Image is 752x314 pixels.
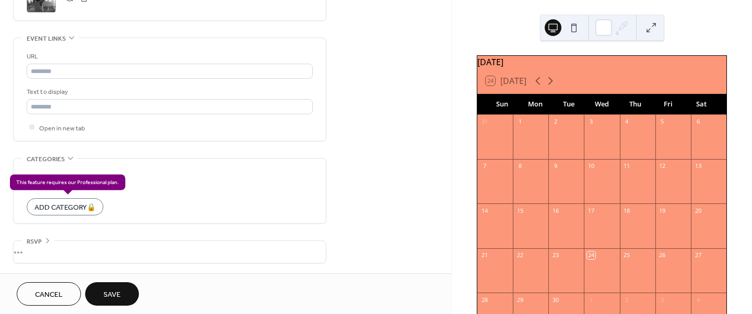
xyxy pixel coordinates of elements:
[623,207,631,214] div: 18
[694,118,702,126] div: 6
[551,251,559,259] div: 23
[35,289,63,300] span: Cancel
[477,56,726,68] div: [DATE]
[516,118,524,126] div: 1
[685,94,718,115] div: Sat
[480,251,488,259] div: 21
[623,251,631,259] div: 25
[516,162,524,170] div: 8
[480,162,488,170] div: 7
[587,251,595,259] div: 24
[27,236,42,247] span: RSVP
[27,172,97,183] span: No categories added yet.
[659,296,666,304] div: 3
[27,154,65,165] span: Categories
[587,162,595,170] div: 10
[103,289,121,300] span: Save
[551,118,559,126] div: 2
[618,94,652,115] div: Thu
[694,296,702,304] div: 4
[587,207,595,214] div: 17
[85,282,139,306] button: Save
[552,94,585,115] div: Tue
[551,296,559,304] div: 30
[652,94,685,115] div: Fri
[587,118,595,126] div: 3
[27,87,311,98] div: Text to display
[623,118,631,126] div: 4
[694,162,702,170] div: 13
[694,207,702,214] div: 20
[27,33,66,44] span: Event links
[516,296,524,304] div: 29
[486,94,519,115] div: Sun
[659,118,666,126] div: 5
[17,282,81,306] button: Cancel
[623,296,631,304] div: 2
[480,118,488,126] div: 31
[585,94,619,115] div: Wed
[516,207,524,214] div: 15
[10,175,125,190] span: This feature requires our Professional plan.
[659,162,666,170] div: 12
[516,251,524,259] div: 22
[39,123,85,134] span: Open in new tab
[14,241,326,263] div: •••
[659,207,666,214] div: 19
[27,51,311,62] div: URL
[480,296,488,304] div: 28
[623,162,631,170] div: 11
[659,251,666,259] div: 26
[551,162,559,170] div: 9
[519,94,553,115] div: Mon
[694,251,702,259] div: 27
[551,207,559,214] div: 16
[480,207,488,214] div: 14
[587,296,595,304] div: 1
